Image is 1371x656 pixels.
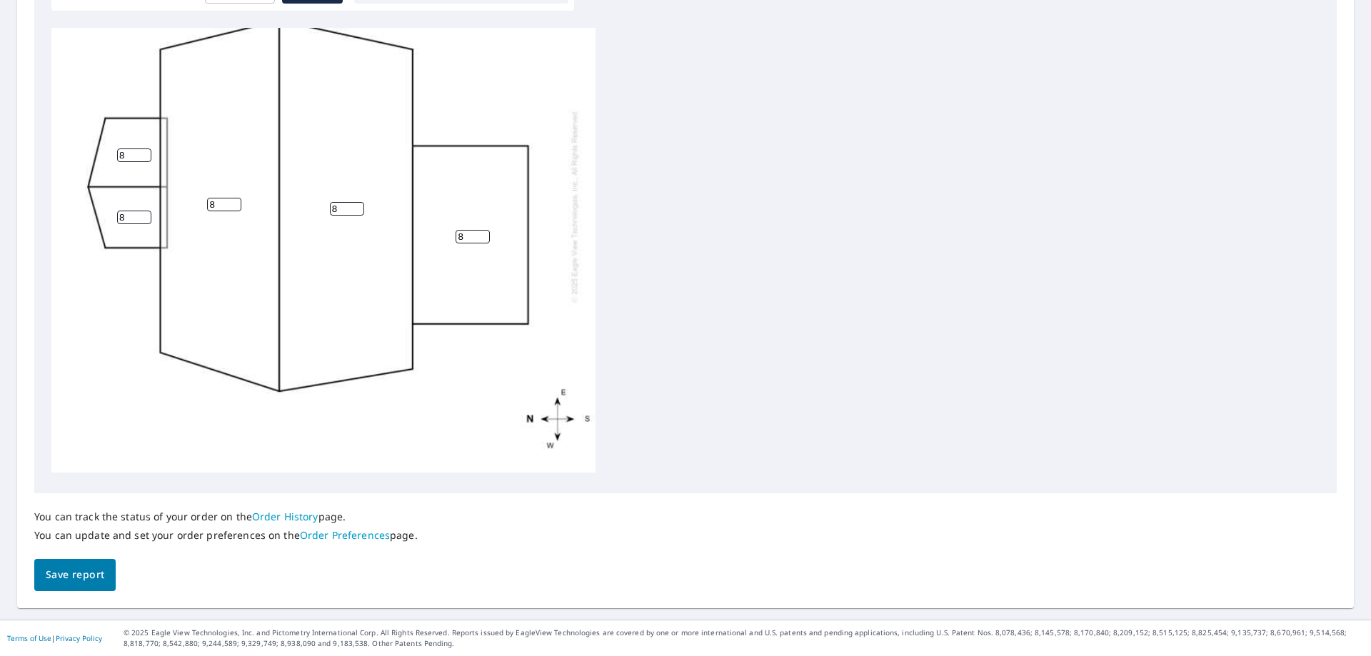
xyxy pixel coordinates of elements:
p: © 2025 Eagle View Technologies, Inc. and Pictometry International Corp. All Rights Reserved. Repo... [124,627,1364,649]
p: You can update and set your order preferences on the page. [34,529,418,542]
span: Save report [46,566,104,584]
p: You can track the status of your order on the page. [34,510,418,523]
p: | [7,634,102,642]
a: Privacy Policy [56,633,102,643]
a: Order Preferences [300,528,390,542]
button: Save report [34,559,116,591]
a: Order History [252,510,318,523]
a: Terms of Use [7,633,51,643]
